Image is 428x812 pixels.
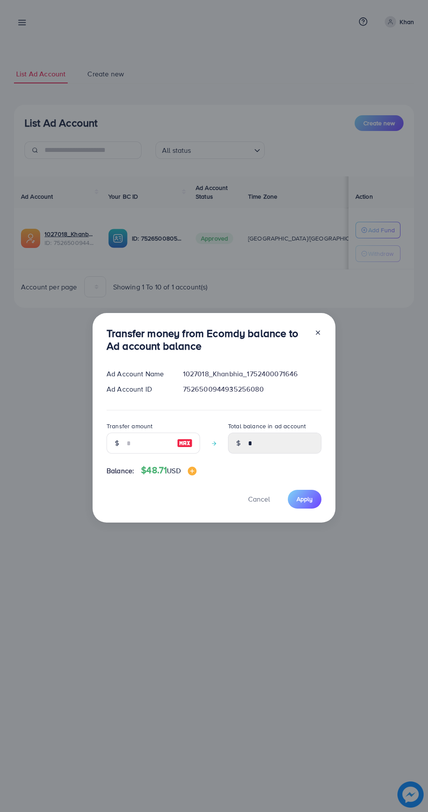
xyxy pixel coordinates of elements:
[107,422,152,430] label: Transfer amount
[176,384,328,394] div: 7526500944935256080
[177,438,193,448] img: image
[176,369,328,379] div: 1027018_Khanbhia_1752400071646
[228,422,306,430] label: Total balance in ad account
[188,467,197,475] img: image
[107,466,134,476] span: Balance:
[237,490,281,509] button: Cancel
[288,490,321,509] button: Apply
[100,369,176,379] div: Ad Account Name
[107,327,307,352] h3: Transfer money from Ecomdy balance to Ad account balance
[297,495,313,503] span: Apply
[167,466,180,475] span: USD
[141,465,196,476] h4: $48.71
[248,494,270,504] span: Cancel
[100,384,176,394] div: Ad Account ID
